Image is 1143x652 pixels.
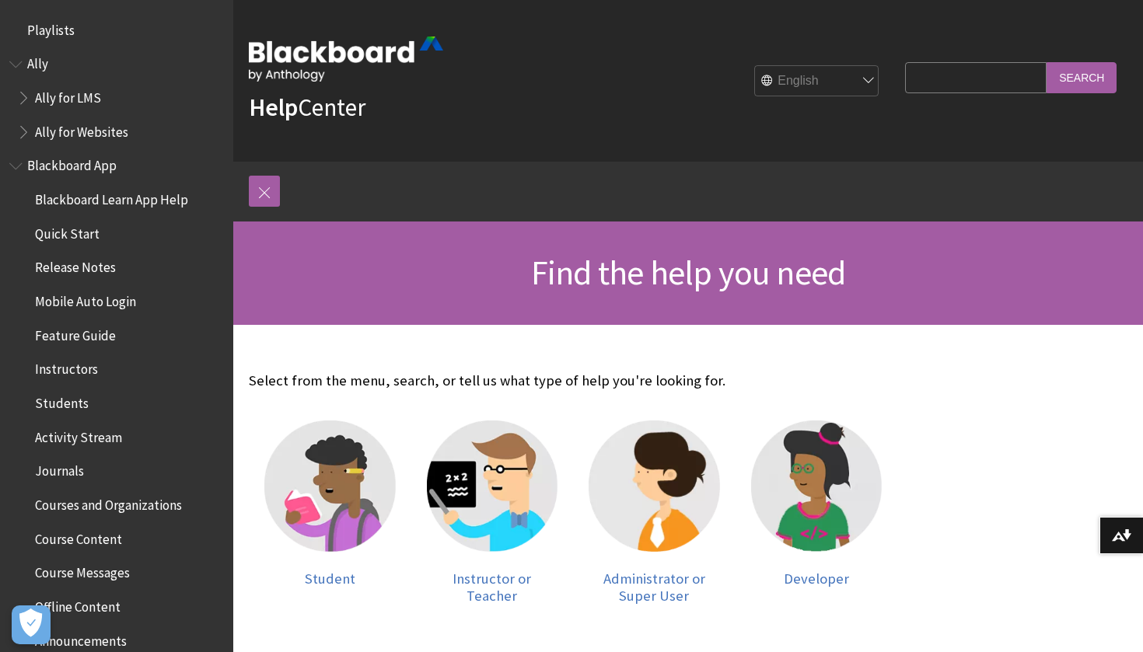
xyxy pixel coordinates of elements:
[305,570,355,587] span: Student
[589,420,720,604] a: Administrator Administrator or Super User
[427,420,558,604] a: Instructor Instructor or Teacher
[453,570,531,605] span: Instructor or Teacher
[35,492,182,513] span: Courses and Organizations
[35,221,100,242] span: Quick Start
[35,560,130,581] span: Course Messages
[27,153,117,174] span: Blackboard App
[35,288,136,309] span: Mobile Auto Login
[35,594,121,615] span: Offline Content
[264,420,396,552] img: Student
[35,187,188,207] span: Blackboard Learn App Help
[264,420,396,604] a: Student Student
[35,357,98,378] span: Instructors
[249,37,443,82] img: Blackboard by Anthology
[603,570,705,605] span: Administrator or Super User
[1047,62,1117,92] input: Search
[35,628,127,649] span: Announcements
[35,85,101,106] span: Ally for LMS
[35,390,89,411] span: Students
[12,605,51,644] button: Open Preferences
[35,424,122,445] span: Activity Stream
[35,526,122,547] span: Course Content
[9,51,224,145] nav: Book outline for Anthology Ally Help
[531,251,845,294] span: Find the help you need
[249,92,298,123] strong: Help
[751,420,883,604] a: Developer
[784,570,849,587] span: Developer
[755,66,879,97] select: Site Language Selector
[35,119,128,140] span: Ally for Websites
[589,420,720,552] img: Administrator
[9,17,224,44] nav: Book outline for Playlists
[35,323,116,343] span: Feature Guide
[249,92,365,123] a: HelpCenter
[35,458,84,479] span: Journals
[427,420,558,552] img: Instructor
[249,371,897,391] p: Select from the menu, search, or tell us what type of help you're looking for.
[35,255,116,276] span: Release Notes
[27,51,48,72] span: Ally
[27,17,75,38] span: Playlists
